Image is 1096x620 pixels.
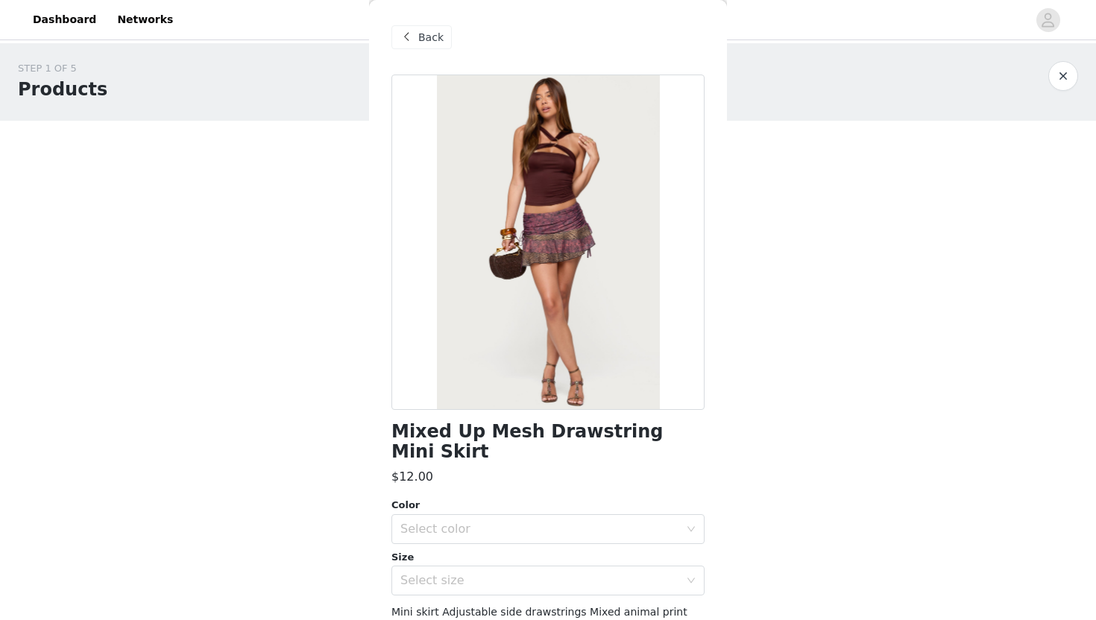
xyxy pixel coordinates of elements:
[400,573,679,588] div: Select size
[24,3,105,37] a: Dashboard
[418,30,444,45] span: Back
[391,498,705,513] div: Color
[687,525,696,535] i: icon: down
[687,576,696,586] i: icon: down
[108,3,182,37] a: Networks
[1041,8,1055,32] div: avatar
[18,76,107,103] h1: Products
[18,61,107,76] div: STEP 1 OF 5
[400,522,679,537] div: Select color
[391,550,705,565] div: Size
[391,468,433,486] h3: $12.00
[391,422,705,462] h1: Mixed Up Mesh Drawstring Mini Skirt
